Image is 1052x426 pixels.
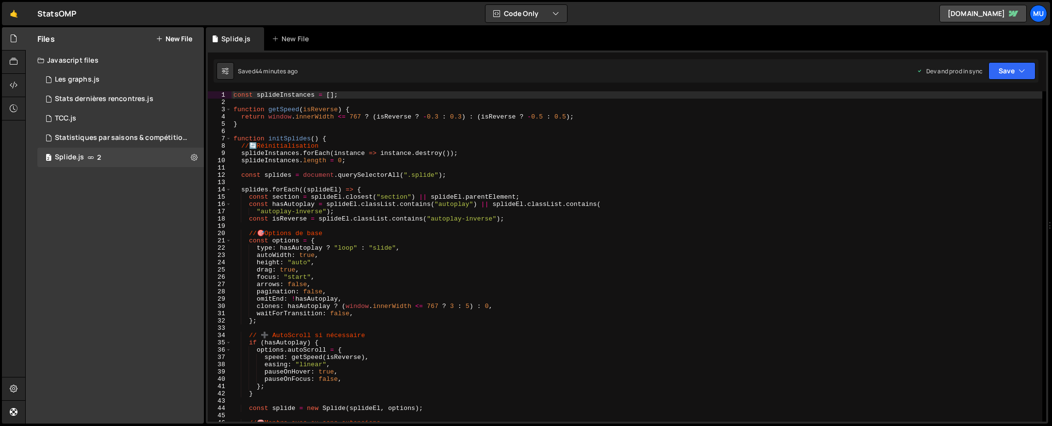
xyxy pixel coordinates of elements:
[208,171,232,179] div: 12
[208,317,232,324] div: 32
[208,288,232,295] div: 28
[208,375,232,383] div: 40
[97,153,101,161] span: 2
[208,222,232,230] div: 19
[208,259,232,266] div: 24
[485,5,567,22] button: Code Only
[208,142,232,150] div: 8
[208,157,232,164] div: 10
[208,354,232,361] div: 37
[37,148,204,167] div: Splide.js
[208,281,232,288] div: 27
[2,2,26,25] a: 🤙
[208,273,232,281] div: 26
[208,208,232,215] div: 17
[208,99,232,106] div: 2
[208,303,232,310] div: 30
[208,244,232,252] div: 22
[46,154,51,162] span: 2
[37,70,204,89] div: 16391/44422.js
[208,135,232,142] div: 7
[208,230,232,237] div: 20
[208,201,232,208] div: 16
[37,109,204,128] div: 16391/44442.js
[26,51,204,70] div: Javascript files
[272,34,313,44] div: New File
[208,405,232,412] div: 44
[917,67,983,75] div: Dev and prod in sync
[208,91,232,99] div: 1
[221,34,250,44] div: Splide.js
[238,67,298,75] div: Saved
[208,332,232,339] div: 34
[208,120,232,128] div: 5
[208,390,232,397] div: 42
[1030,5,1047,22] a: Mu
[55,153,84,162] div: Splide.js
[55,114,76,123] div: TCC.js
[208,397,232,405] div: 43
[208,346,232,354] div: 36
[208,266,232,273] div: 25
[939,5,1027,22] a: [DOMAIN_NAME]
[156,35,192,43] button: New File
[55,75,100,84] div: Les graphs.js
[208,128,232,135] div: 6
[208,237,232,244] div: 21
[208,252,232,259] div: 23
[208,193,232,201] div: 15
[37,89,204,109] div: 16391/44411.js
[37,8,76,19] div: StatsOMP
[208,339,232,346] div: 35
[208,186,232,193] div: 14
[208,324,232,332] div: 33
[55,95,153,103] div: Stats dernières rencontres.js
[208,150,232,157] div: 9
[208,179,232,186] div: 13
[255,67,298,75] div: 44 minutes ago
[208,295,232,303] div: 29
[37,34,55,44] h2: Files
[208,164,232,171] div: 11
[208,383,232,390] div: 41
[208,310,232,317] div: 31
[208,368,232,375] div: 39
[208,113,232,120] div: 4
[988,62,1035,80] button: Save
[55,134,189,142] div: Statistiques par saisons & compétitions.js
[37,128,207,148] div: 16391/44367.js
[208,412,232,419] div: 45
[208,106,232,113] div: 3
[208,361,232,368] div: 38
[208,215,232,222] div: 18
